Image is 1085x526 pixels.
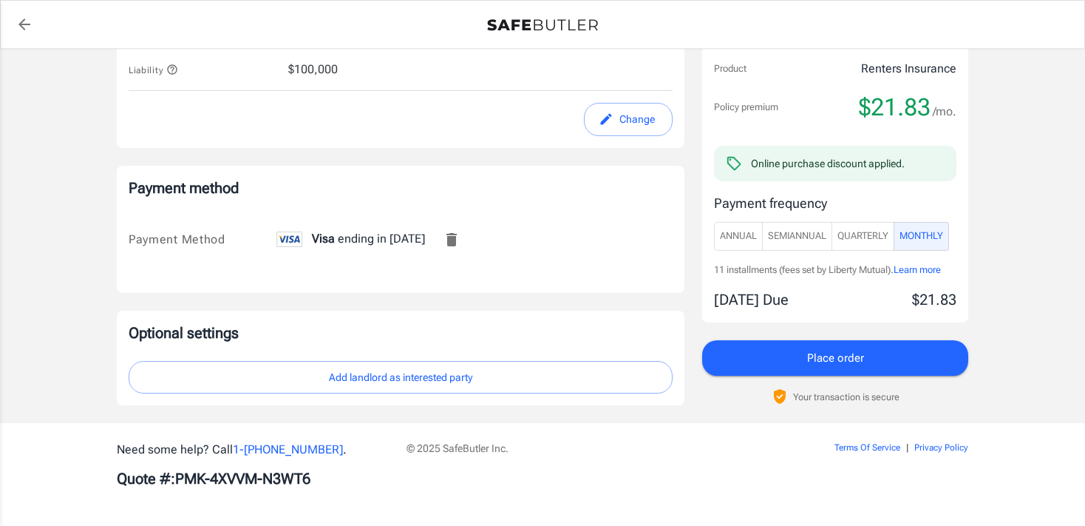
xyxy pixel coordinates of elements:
img: visa [276,232,302,247]
p: Renters Insurance [861,60,956,78]
span: Monthly [899,228,943,245]
button: edit [584,103,673,136]
p: [DATE] Due [714,289,789,311]
a: Privacy Policy [914,442,968,453]
span: | [906,442,908,453]
span: Quarterly [837,228,888,245]
span: ending in [DATE] [276,232,425,246]
span: 11 installments (fees set by Liberty Mutual). [714,263,894,274]
button: Annual [714,222,763,251]
span: Place order [807,348,864,368]
p: Your transaction is secure [793,390,899,404]
button: Monthly [894,222,949,251]
img: Back to quotes [487,19,598,31]
p: $21.83 [912,289,956,311]
p: © 2025 SafeButler Inc. [407,441,751,456]
button: Add landlord as interested party [129,361,673,394]
p: Payment method [129,178,673,198]
span: Annual [720,228,757,245]
button: Liability [129,61,178,78]
b: Quote #: PMK-4XVVM-N3WT6 [117,470,310,488]
p: Optional settings [129,323,673,343]
span: Liability [129,65,178,75]
a: Terms Of Service [834,442,900,453]
span: SemiAnnual [768,228,826,245]
span: $100,000 [288,61,338,78]
span: /mo. [933,101,956,122]
p: Policy premium [714,100,778,115]
div: Payment Method [129,231,276,249]
p: Product [714,61,746,76]
button: Place order [702,340,968,376]
div: Online purchase discount applied. [751,156,905,171]
a: back to quotes [10,10,39,39]
button: Quarterly [831,222,894,251]
button: SemiAnnual [762,222,832,251]
a: 1-[PHONE_NUMBER] [233,442,343,456]
span: Learn more [894,263,941,274]
button: Remove this card [434,222,469,257]
span: $21.83 [859,92,931,122]
p: Payment frequency [714,193,956,213]
p: Need some help? Call . [117,441,389,459]
span: Visa [312,232,335,246]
